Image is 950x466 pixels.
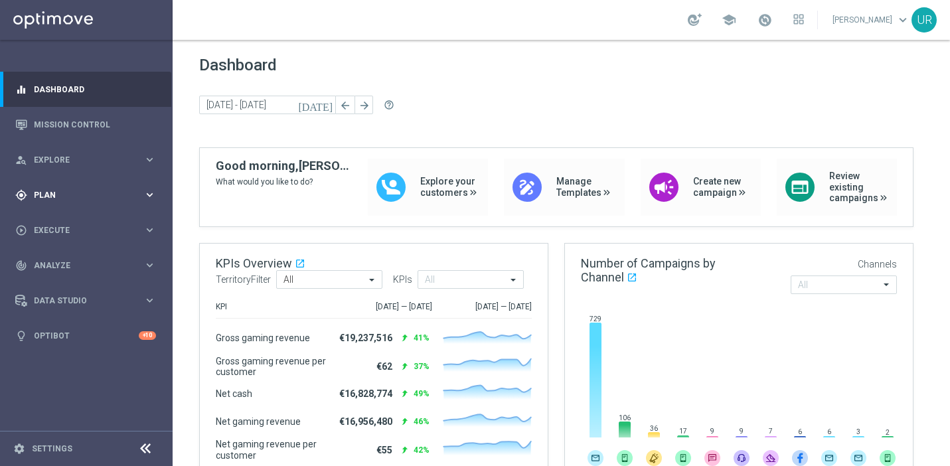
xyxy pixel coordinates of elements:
[34,226,143,234] span: Execute
[139,331,156,340] div: +10
[15,331,157,341] button: lightbulb Optibot +10
[34,318,139,353] a: Optibot
[143,294,156,307] i: keyboard_arrow_right
[15,295,143,307] div: Data Studio
[34,191,143,199] span: Plan
[15,225,157,236] button: play_circle_outline Execute keyboard_arrow_right
[15,189,27,201] i: gps_fixed
[896,13,910,27] span: keyboard_arrow_down
[15,155,157,165] button: person_search Explore keyboard_arrow_right
[15,224,27,236] i: play_circle_outline
[143,224,156,236] i: keyboard_arrow_right
[15,84,27,96] i: equalizer
[13,443,25,455] i: settings
[15,107,156,142] div: Mission Control
[831,10,911,30] a: [PERSON_NAME]keyboard_arrow_down
[15,260,27,272] i: track_changes
[15,318,156,353] div: Optibot
[911,7,937,33] div: UR
[34,297,143,305] span: Data Studio
[15,84,157,95] button: equalizer Dashboard
[34,107,156,142] a: Mission Control
[34,72,156,107] a: Dashboard
[15,330,27,342] i: lightbulb
[143,153,156,166] i: keyboard_arrow_right
[15,260,157,271] button: track_changes Analyze keyboard_arrow_right
[34,262,143,270] span: Analyze
[15,189,143,201] div: Plan
[15,72,156,107] div: Dashboard
[34,156,143,164] span: Explore
[15,260,143,272] div: Analyze
[15,190,157,200] button: gps_fixed Plan keyboard_arrow_right
[15,154,27,166] i: person_search
[15,224,143,236] div: Execute
[15,295,157,306] button: Data Studio keyboard_arrow_right
[32,445,72,453] a: Settings
[722,13,736,27] span: school
[143,189,156,201] i: keyboard_arrow_right
[15,119,157,130] button: Mission Control
[15,154,143,166] div: Explore
[143,259,156,272] i: keyboard_arrow_right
